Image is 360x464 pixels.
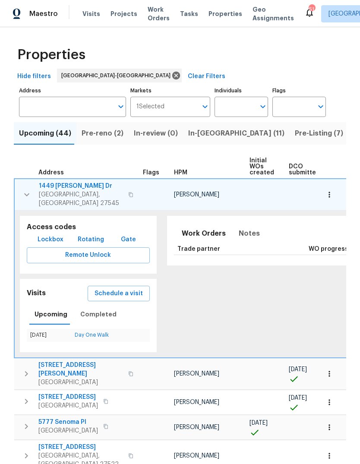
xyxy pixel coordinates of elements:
span: Work Orders [148,5,170,22]
button: Hide filters [14,69,54,85]
span: [PERSON_NAME] [174,453,219,459]
span: [PERSON_NAME] [174,424,219,430]
span: [PERSON_NAME] [174,371,219,377]
span: Remote Unlock [34,250,143,261]
span: Properties [17,51,85,59]
span: Flags [143,170,159,176]
span: Upcoming (44) [19,127,71,139]
h5: Access codes [27,223,150,232]
label: Address [19,88,126,93]
span: [STREET_ADDRESS] [38,393,98,401]
label: Markets [130,88,211,93]
span: Initial WOs created [249,158,274,176]
span: Visits [82,9,100,18]
span: DCO submitted [289,164,320,176]
span: [GEOGRAPHIC_DATA] [38,426,98,435]
span: Notes [239,227,260,240]
label: Flags [272,88,326,93]
span: Address [38,170,64,176]
span: In-review (0) [134,127,178,139]
button: Gate [115,232,142,248]
span: Gate [118,234,139,245]
span: Projects [111,9,137,18]
div: [GEOGRAPHIC_DATA]-[GEOGRAPHIC_DATA] [57,69,182,82]
div: 51 [309,5,315,14]
span: [GEOGRAPHIC_DATA], [GEOGRAPHIC_DATA] 27545 [39,190,123,208]
span: Work Orders [182,227,226,240]
button: Lockbox [34,232,67,248]
span: Lockbox [38,234,63,245]
span: 5777 Senoma Pl [38,418,98,426]
span: [DATE] [289,395,307,401]
button: Open [257,101,269,113]
td: [DATE] [27,329,71,341]
span: Geo Assignments [253,5,294,22]
button: Open [315,101,327,113]
h5: Visits [27,289,46,298]
span: 1449 [PERSON_NAME] Dr [39,182,123,190]
span: Hide filters [17,71,51,82]
span: Pre-Listing (7) [295,127,343,139]
button: Remote Unlock [27,247,150,263]
span: [STREET_ADDRESS][PERSON_NAME] [38,361,123,378]
span: Pre-reno (2) [82,127,123,139]
span: [GEOGRAPHIC_DATA] [38,401,98,410]
button: Clear Filters [184,69,229,85]
span: [DATE] [289,366,307,372]
span: HPM [174,170,187,176]
span: Maestro [29,9,58,18]
span: [PERSON_NAME] [174,192,219,198]
button: Open [199,101,211,113]
button: Schedule a visit [88,286,150,302]
span: Tasks [180,11,198,17]
span: Schedule a visit [95,288,143,299]
button: Rotating [74,232,107,248]
span: In-[GEOGRAPHIC_DATA] (11) [188,127,284,139]
span: Completed [80,309,117,320]
span: Clear Filters [188,71,225,82]
label: Individuals [215,88,268,93]
span: Trade partner [177,246,220,252]
span: WO progress [309,246,348,252]
span: Rotating [78,234,104,245]
span: 1 Selected [136,103,164,110]
button: Open [115,101,127,113]
span: Properties [208,9,242,18]
a: Day One Walk [75,332,109,338]
span: [GEOGRAPHIC_DATA]-[GEOGRAPHIC_DATA] [61,71,174,80]
span: [DATE] [249,420,268,426]
span: [GEOGRAPHIC_DATA] [38,378,123,387]
span: [PERSON_NAME] [174,399,219,405]
span: [STREET_ADDRESS] [38,443,123,451]
span: Upcoming [35,309,67,320]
